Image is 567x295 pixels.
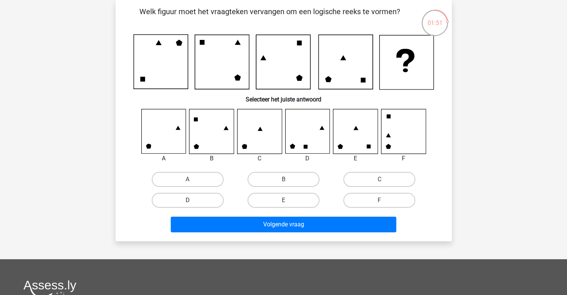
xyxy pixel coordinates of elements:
[127,6,412,28] p: Welk figuur moet het vraagteken vervangen om een logische reeks te vormen?
[183,154,240,163] div: B
[127,90,440,103] h6: Selecteer het juiste antwoord
[171,217,396,232] button: Volgende vraag
[421,9,449,28] div: 01:51
[248,172,319,187] label: B
[136,154,192,163] div: A
[280,154,336,163] div: D
[231,154,288,163] div: C
[343,172,415,187] label: C
[248,193,319,208] label: E
[152,172,224,187] label: A
[343,193,415,208] label: F
[375,154,432,163] div: F
[327,154,384,163] div: E
[152,193,224,208] label: D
